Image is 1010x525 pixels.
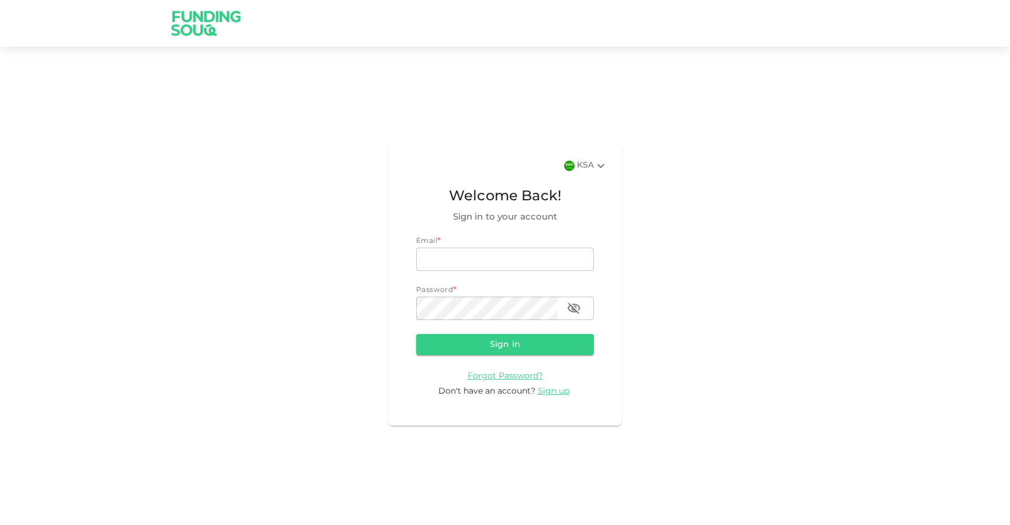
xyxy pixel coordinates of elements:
[416,334,594,355] button: Sign in
[416,238,437,245] span: Email
[438,387,535,395] span: Don't have an account?
[416,297,558,320] input: password
[416,210,594,224] span: Sign in to your account
[416,248,594,271] input: email
[468,371,543,380] a: Forgot Password?
[416,287,453,294] span: Password
[416,186,594,208] span: Welcome Back!
[538,387,569,395] span: Sign up
[577,159,608,173] div: KSA
[564,161,575,171] img: flag-sa.b9a346574cdc8950dd34b50780441f57.svg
